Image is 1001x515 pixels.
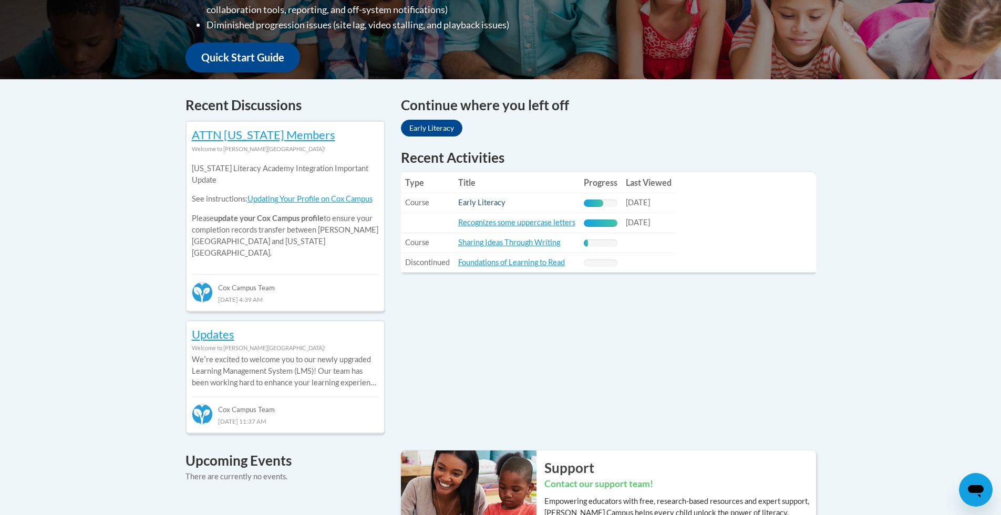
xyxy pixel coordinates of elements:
[580,172,622,193] th: Progress
[405,238,429,247] span: Course
[185,450,385,471] h4: Upcoming Events
[192,327,234,341] a: Updates
[185,472,287,481] span: There are currently no events.
[192,282,213,303] img: Cox Campus Team
[185,43,300,72] a: Quick Start Guide
[544,458,816,477] h2: Support
[192,415,379,427] div: [DATE] 11:37 AM
[959,473,993,507] iframe: Button to launch messaging window
[401,148,816,167] h1: Recent Activities
[544,478,816,491] h3: Contact our support team!
[192,404,213,425] img: Cox Campus Team
[622,172,676,193] th: Last Viewed
[192,354,379,388] p: Weʹre excited to welcome you to our newly upgraded Learning Management System (LMS)! Our team has...
[401,120,462,136] a: Early Literacy
[401,95,816,115] h4: Continue where you left off
[192,396,379,415] div: Cox Campus Team
[584,219,617,227] div: Progress, %
[458,218,575,227] a: Recognizes some uppercase letters
[584,199,603,207] div: Progress, %
[626,198,650,207] span: [DATE]
[192,128,335,142] a: ATTN [US_STATE] Members
[214,214,324,223] b: update your Cox Campus profile
[405,198,429,207] span: Course
[192,274,379,293] div: Cox Campus Team
[192,342,379,354] div: Welcome to [PERSON_NAME][GEOGRAPHIC_DATA]!
[405,258,450,267] span: Discontinued
[626,218,650,227] span: [DATE]
[247,194,373,203] a: Updating Your Profile on Cox Campus
[458,258,565,267] a: Foundations of Learning to Read
[401,172,454,193] th: Type
[584,239,589,247] div: Progress, %
[192,143,379,155] div: Welcome to [PERSON_NAME][GEOGRAPHIC_DATA]!
[192,293,379,305] div: [DATE] 4:39 AM
[207,17,566,33] li: Diminished progression issues (site lag, video stalling, and playback issues)
[185,95,385,115] h4: Recent Discussions
[454,172,580,193] th: Title
[192,155,379,267] div: Please to ensure your completion records transfer between [PERSON_NAME][GEOGRAPHIC_DATA] and [US_...
[192,163,379,186] p: [US_STATE] Literacy Academy Integration Important Update
[192,193,379,205] p: See instructions:
[458,198,505,207] a: Early Literacy
[458,238,560,247] a: Sharing Ideas Through Writing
